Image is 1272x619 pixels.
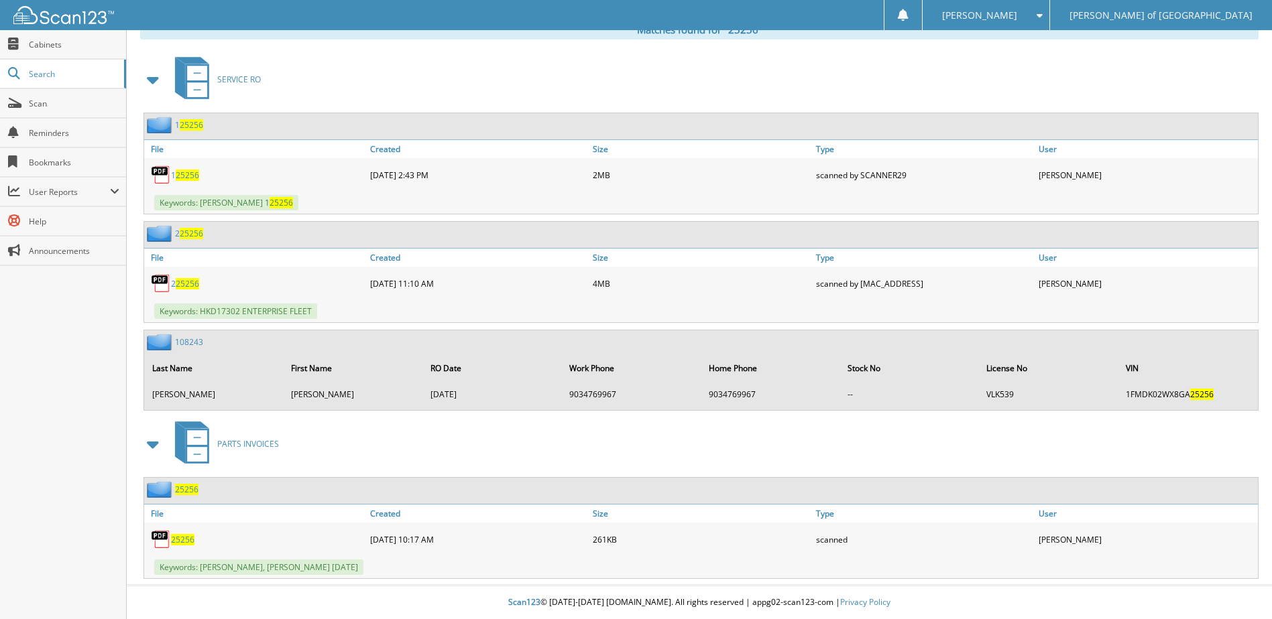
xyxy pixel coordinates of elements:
a: File [144,140,367,158]
a: 125256 [175,119,203,131]
img: PDF.png [151,273,171,293]
div: [PERSON_NAME] [1035,270,1258,297]
span: 25256 [176,278,199,289]
a: User [1035,140,1258,158]
span: Scan123 [508,596,540,608]
a: Size [589,249,812,267]
span: SERVICE RO [217,74,261,85]
span: Keywords: HKD17302 ENTERPRISE FLEET [154,303,317,319]
a: PARTS INVOICES [167,417,279,470]
td: 1FMDK02WX8GA [1119,383,1257,405]
div: scanned [813,526,1035,553]
th: Work Phone [563,354,700,382]
div: 261KB [589,526,812,553]
td: [PERSON_NAME] [284,383,422,405]
span: Reminders [29,127,119,139]
span: Help [29,216,119,227]
th: Last Name [146,354,283,382]
a: Size [589,504,812,523]
a: User [1035,249,1258,267]
a: 225256 [171,278,199,289]
div: [PERSON_NAME] [1035,526,1258,553]
div: [DATE] 11:10 AM [367,270,589,297]
a: Privacy Policy [840,596,890,608]
div: © [DATE]-[DATE] [DOMAIN_NAME]. All rights reserved | appg02-scan123-com | [127,586,1272,619]
span: 25256 [1190,389,1214,400]
span: Announcements [29,245,119,257]
img: PDF.png [151,529,171,549]
img: folder2.png [147,225,175,242]
span: Cabinets [29,39,119,50]
a: User [1035,504,1258,523]
div: scanned by [MAC_ADDRESS] [813,270,1035,297]
a: Type [813,140,1035,158]
a: Size [589,140,812,158]
div: scanned by SCANNER29 [813,161,1035,188]
span: Keywords: [PERSON_NAME] 1 [154,195,298,210]
a: 225256 [175,228,203,239]
img: folder2.png [147,481,175,498]
td: -- [841,383,978,405]
span: 25256 [180,119,203,131]
a: 108243 [175,336,203,348]
td: [PERSON_NAME] [146,383,283,405]
a: Type [813,249,1035,267]
span: [PERSON_NAME] [942,11,1017,19]
iframe: Chat Widget [1205,555,1272,619]
img: PDF.png [151,165,171,185]
a: File [144,249,367,267]
span: User Reports [29,186,110,198]
span: 25256 [180,228,203,239]
th: Stock No [841,354,978,382]
img: folder2.png [147,334,175,350]
td: VLK539 [980,383,1117,405]
span: 25256 [270,197,293,208]
a: Created [367,140,589,158]
th: Home Phone [702,354,840,382]
div: 2MB [589,161,812,188]
span: [PERSON_NAME] of [GEOGRAPHIC_DATA] [1069,11,1253,19]
th: License No [980,354,1117,382]
a: File [144,504,367,523]
div: [PERSON_NAME] [1035,161,1258,188]
a: 25256 [171,534,194,545]
a: Created [367,249,589,267]
th: RO Date [424,354,561,382]
a: 125256 [171,169,199,181]
span: Search [29,68,117,80]
div: [DATE] 10:17 AM [367,526,589,553]
a: Type [813,504,1035,523]
div: [DATE] 2:43 PM [367,161,589,188]
th: VIN [1119,354,1257,382]
td: 9034769967 [563,383,700,405]
a: SERVICE RO [167,53,261,106]
td: 9034769967 [702,383,840,405]
span: Scan [29,98,119,109]
a: 25256 [175,484,198,495]
td: [DATE] [424,383,561,405]
th: First Name [284,354,422,382]
span: Bookmarks [29,157,119,168]
img: scan123-logo-white.svg [13,6,114,24]
div: 4MB [589,270,812,297]
span: 25256 [176,169,199,181]
span: Keywords: [PERSON_NAME], [PERSON_NAME] [DATE] [154,559,363,575]
span: PARTS INVOICES [217,438,279,450]
a: Created [367,504,589,523]
img: folder2.png [147,117,175,133]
